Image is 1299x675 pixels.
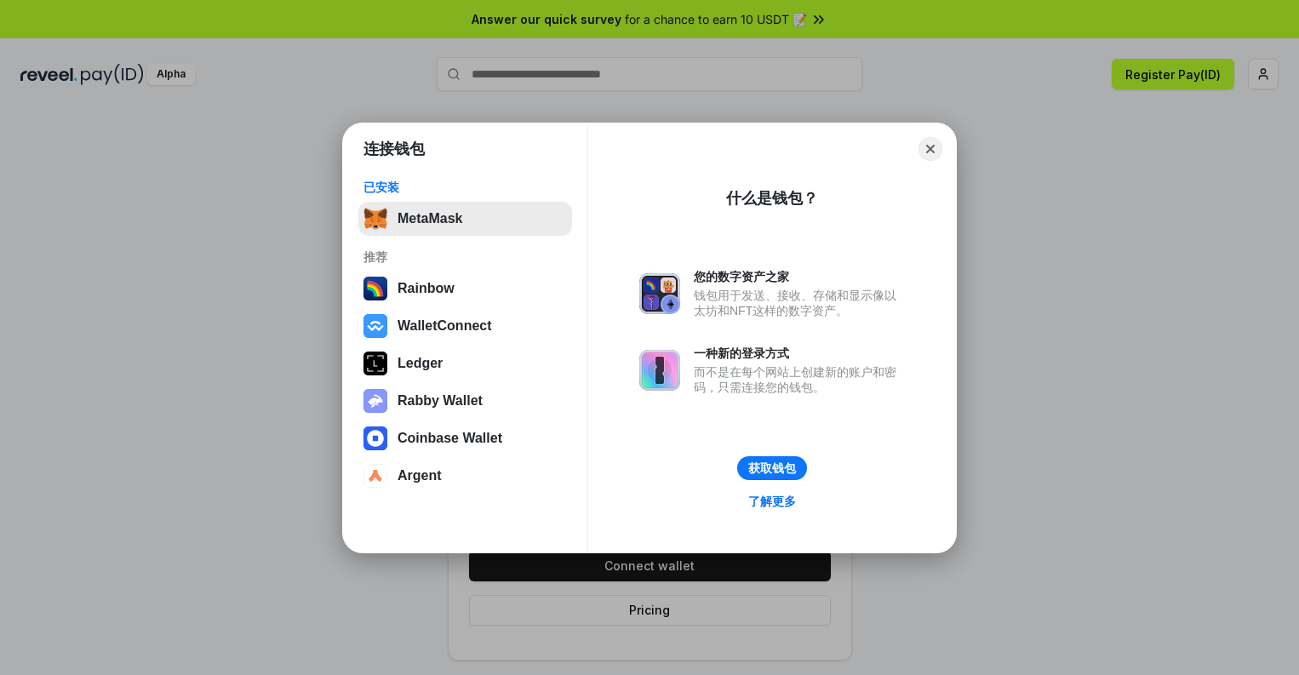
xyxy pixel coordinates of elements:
button: WalletConnect [358,309,572,343]
div: MetaMask [398,211,462,226]
img: svg+xml,%3Csvg%20width%3D%2228%22%20height%3D%2228%22%20viewBox%3D%220%200%2028%2028%22%20fill%3D... [363,464,387,488]
button: Rabby Wallet [358,384,572,418]
h1: 连接钱包 [363,139,425,159]
button: MetaMask [358,202,572,236]
div: Rainbow [398,281,455,296]
button: Argent [358,459,572,493]
div: 已安装 [363,180,567,195]
div: 而不是在每个网站上创建新的账户和密码，只需连接您的钱包。 [694,364,905,395]
div: 您的数字资产之家 [694,269,905,284]
div: Argent [398,468,442,483]
button: 获取钱包 [737,456,807,480]
img: svg+xml,%3Csvg%20width%3D%2228%22%20height%3D%2228%22%20viewBox%3D%220%200%2028%2028%22%20fill%3D... [363,314,387,338]
div: 一种新的登录方式 [694,346,905,361]
div: 钱包用于发送、接收、存储和显示像以太坊和NFT这样的数字资产。 [694,288,905,318]
button: Rainbow [358,272,572,306]
img: svg+xml,%3Csvg%20xmlns%3D%22http%3A%2F%2Fwww.w3.org%2F2000%2Fsvg%22%20fill%3D%22none%22%20viewBox... [363,389,387,413]
div: 获取钱包 [748,460,796,476]
div: 推荐 [363,249,567,265]
button: Coinbase Wallet [358,421,572,455]
a: 了解更多 [738,490,806,512]
img: svg+xml,%3Csvg%20xmlns%3D%22http%3A%2F%2Fwww.w3.org%2F2000%2Fsvg%22%20fill%3D%22none%22%20viewBox... [639,273,680,314]
img: svg+xml,%3Csvg%20fill%3D%22none%22%20height%3D%2233%22%20viewBox%3D%220%200%2035%2033%22%20width%... [363,207,387,231]
div: Coinbase Wallet [398,431,502,446]
button: Ledger [358,346,572,380]
div: 什么是钱包？ [726,188,818,209]
img: svg+xml,%3Csvg%20xmlns%3D%22http%3A%2F%2Fwww.w3.org%2F2000%2Fsvg%22%20fill%3D%22none%22%20viewBox... [639,350,680,391]
div: WalletConnect [398,318,492,334]
div: 了解更多 [748,494,796,509]
img: svg+xml,%3Csvg%20width%3D%22120%22%20height%3D%22120%22%20viewBox%3D%220%200%20120%20120%22%20fil... [363,277,387,300]
button: Close [918,137,942,161]
img: svg+xml,%3Csvg%20xmlns%3D%22http%3A%2F%2Fwww.w3.org%2F2000%2Fsvg%22%20width%3D%2228%22%20height%3... [363,352,387,375]
div: Rabby Wallet [398,393,483,409]
div: Ledger [398,356,443,371]
img: svg+xml,%3Csvg%20width%3D%2228%22%20height%3D%2228%22%20viewBox%3D%220%200%2028%2028%22%20fill%3D... [363,426,387,450]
